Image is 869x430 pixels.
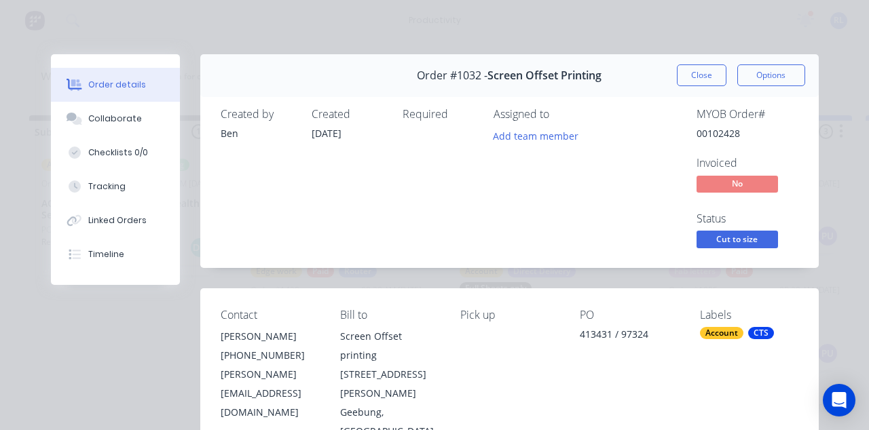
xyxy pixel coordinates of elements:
div: Checklists 0/0 [88,146,148,159]
button: Collaborate [51,102,180,136]
span: [DATE] [312,127,341,140]
button: Tracking [51,170,180,203]
button: Checklists 0/0 [51,136,180,170]
div: Ben [221,126,295,140]
button: Options [737,64,805,86]
button: Order details [51,68,180,102]
div: Required [403,108,477,121]
div: Account [700,327,743,339]
div: Bill to [340,309,439,321]
div: PO [580,309,678,321]
div: Timeline [88,248,124,260]
div: Created [312,108,386,121]
div: Open Intercom Messenger [823,384,855,416]
span: Screen Offset Printing [487,69,602,82]
button: Cut to size [697,231,778,251]
div: Order details [88,79,146,91]
div: Contact [221,309,319,321]
div: [PERSON_NAME] [221,327,319,346]
span: No [697,176,778,193]
button: Add team member [494,126,586,144]
div: Invoiced [697,157,798,170]
span: Cut to size [697,231,778,248]
div: Created by [221,108,295,121]
div: MYOB Order # [697,108,798,121]
div: Labels [700,309,798,321]
div: 00102428 [697,126,798,140]
button: Close [677,64,726,86]
div: Status [697,212,798,225]
div: Linked Orders [88,214,147,227]
button: Timeline [51,237,180,271]
div: [PERSON_NAME][PHONE_NUMBER][PERSON_NAME][EMAIL_ADDRESS][DOMAIN_NAME] [221,327,319,422]
span: Order #1032 - [417,69,487,82]
div: Collaborate [88,113,142,125]
div: Assigned to [494,108,629,121]
div: 413431 / 97324 [580,327,678,346]
div: Tracking [88,180,126,193]
div: Pick up [460,309,559,321]
button: Add team member [485,126,585,144]
button: Linked Orders [51,203,180,237]
div: [PHONE_NUMBER] [221,346,319,365]
div: Screen Offset printing [STREET_ADDRESS][PERSON_NAME] [340,327,439,403]
div: CTS [748,327,774,339]
div: [PERSON_NAME][EMAIL_ADDRESS][DOMAIN_NAME] [221,365,319,422]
